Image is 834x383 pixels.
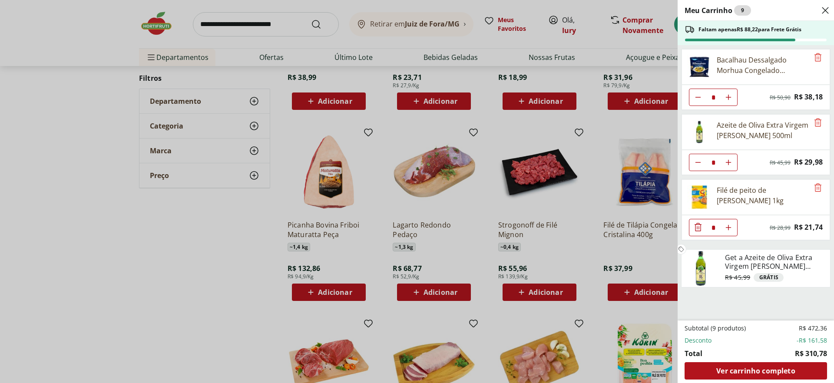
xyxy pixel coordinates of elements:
[725,272,750,283] span: R$ 45,99
[734,5,751,16] div: 9
[685,324,746,333] span: Subtotal (9 produtos)
[813,183,823,193] button: Remove
[707,89,720,106] input: Quantidade Atual
[770,225,791,231] span: R$ 28,99
[795,348,827,359] span: R$ 310,78
[689,219,707,236] button: Diminuir Quantidade
[685,362,827,380] a: Ver carrinho completo
[770,159,791,166] span: R$ 45,99
[797,336,827,345] span: -R$ 161,58
[685,336,712,345] span: Desconto
[754,273,784,282] div: Free
[698,26,801,33] span: Faltam apenas R$ 88,22 para Frete Grátis
[707,219,720,236] input: Quantidade Atual
[687,55,712,79] img: Bacalhau Dessalgado Morhua Congelado Riberalves 400g
[716,367,795,374] span: Ver carrinho completo
[717,55,809,76] div: Bacalhau Dessalgado Morhua Congelado Riberalves 400G
[682,250,720,287] img: Principal
[717,120,809,141] div: Azeite de Oliva Extra Virgem [PERSON_NAME] 500ml
[720,154,737,171] button: Aumentar Quantidade
[794,156,823,168] span: R$ 29,98
[685,348,702,359] span: Total
[813,118,823,128] button: Remove
[720,89,737,106] button: Aumentar Quantidade
[770,94,791,101] span: R$ 50,90
[689,154,707,171] button: Diminuir Quantidade
[794,91,823,103] span: R$ 38,18
[799,324,827,333] span: R$ 472,36
[717,185,809,206] div: Filé de peito de [PERSON_NAME] 1kg
[813,53,823,63] button: Remove
[687,185,712,209] img: Filé de peito de frango Sadia 1kg
[687,120,712,144] img: Principal
[720,219,737,236] button: Aumentar Quantidade
[689,89,707,106] button: Diminuir Quantidade
[794,221,823,233] span: R$ 21,74
[707,154,720,171] input: Quantidade Atual
[725,253,825,271] h3: Get a Azeite de Oliva Extra Virgem [PERSON_NAME] 500ml
[685,5,751,16] h2: Meu Carrinho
